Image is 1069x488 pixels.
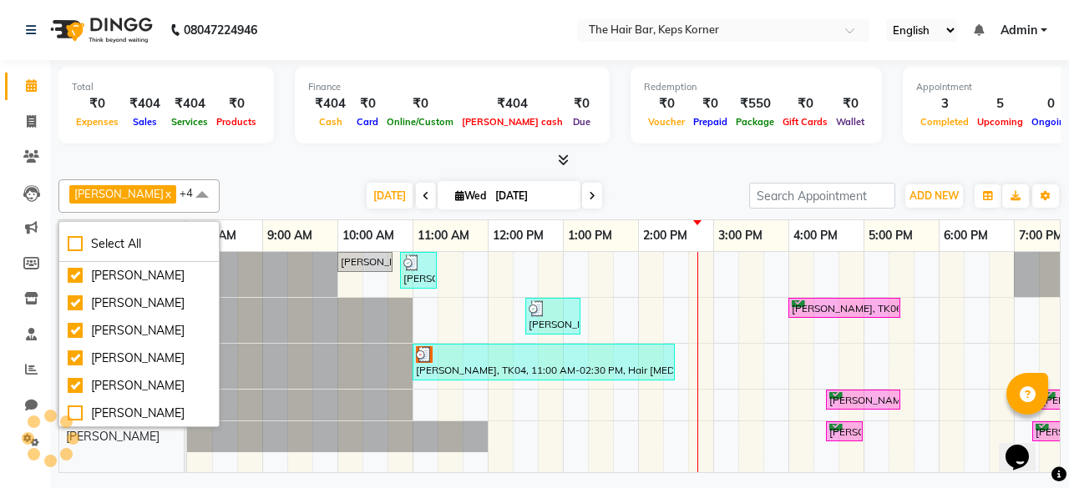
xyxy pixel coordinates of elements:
div: Redemption [644,80,869,94]
div: ₹0 [383,94,458,113]
span: Online/Custom [383,116,458,128]
span: Voucher [644,116,689,128]
span: [PERSON_NAME] cash [458,116,567,128]
span: Products [212,116,261,128]
div: [PERSON_NAME] [68,405,210,422]
span: Wed [451,189,490,202]
span: Services [167,116,212,128]
span: Wallet [832,116,869,128]
div: 3 [916,94,973,113]
span: +4 [180,186,205,199]
a: 1:00 PM [564,224,616,248]
span: [PERSON_NAME] [66,429,160,444]
div: ₹0 [644,94,689,113]
div: [PERSON_NAME], TK04, 11:00 AM-02:30 PM, Hair [MEDICAL_DATA] Upto Waist Hair [414,346,673,378]
span: ADD NEW [909,189,959,202]
a: 12:00 PM [489,224,548,248]
b: 08047224946 [184,7,257,53]
span: [DATE] [367,183,413,209]
div: [PERSON_NAME], TK06, 04:30 PM-05:30 PM, Pedicure / Premium [828,392,899,408]
div: [PERSON_NAME] [68,350,210,367]
div: [PERSON_NAME], TK08, 10:50 AM-11:20 AM, P-Hair Wash Premium And Blast Dry [402,254,435,286]
div: ₹0 [212,94,261,113]
span: Admin [1001,22,1037,39]
span: Upcoming [973,116,1027,128]
span: Card [352,116,383,128]
div: ₹0 [689,94,732,113]
span: Expenses [72,116,123,128]
div: Total [72,80,261,94]
div: Select All [68,235,210,253]
div: ₹0 [832,94,869,113]
span: Package [732,116,778,128]
div: Finance [308,80,596,94]
img: logo [43,7,157,53]
div: [PERSON_NAME], TK07, 12:30 PM-01:15 PM, Hair Wash Premium And Blast Dry [527,300,579,332]
div: ₹404 [458,94,567,113]
a: 9:00 AM [263,224,317,248]
button: ADD NEW [905,184,963,208]
span: Cash [315,116,347,128]
div: [PERSON_NAME] [68,322,210,340]
iframe: chat widget [999,421,1052,471]
a: 5:00 PM [864,224,917,248]
a: x [164,187,171,200]
span: [PERSON_NAME] [74,187,164,200]
div: ₹404 [167,94,212,113]
a: 7:00 PM [1015,224,1067,248]
div: ₹404 [123,94,167,113]
div: ₹0 [567,94,596,113]
input: Search Appointment [749,183,895,209]
div: [PERSON_NAME] [68,267,210,284]
div: ₹0 [72,94,123,113]
a: 6:00 PM [940,224,992,248]
a: 11:00 AM [413,224,474,248]
a: 2:00 PM [639,224,692,248]
input: 2025-10-01 [490,184,574,209]
span: Prepaid [689,116,732,128]
div: ₹550 [732,94,778,113]
div: [PERSON_NAME], TK05, 10:00 AM-10:45 AM, Hair Wash Classic And Blast Dry [339,254,391,269]
a: 10:00 AM [338,224,398,248]
span: Gift Cards [778,116,832,128]
a: 4:00 PM [789,224,842,248]
div: ₹404 [308,94,352,113]
div: ₹0 [778,94,832,113]
div: 5 [973,94,1027,113]
span: Due [569,116,595,128]
div: ₹0 [352,94,383,113]
div: [PERSON_NAME], TK01, 04:30 PM-05:00 PM, Out Curls /Blow Dry (Medium Hair) [828,424,861,440]
span: Completed [916,116,973,128]
span: Sales [129,116,161,128]
div: [PERSON_NAME] [68,294,210,312]
div: [PERSON_NAME], TK06, 04:00 PM-05:30 PM, Touch Up 2 Inch Amonia Free [790,300,899,316]
a: 3:00 PM [714,224,767,248]
div: [PERSON_NAME] [68,377,210,395]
